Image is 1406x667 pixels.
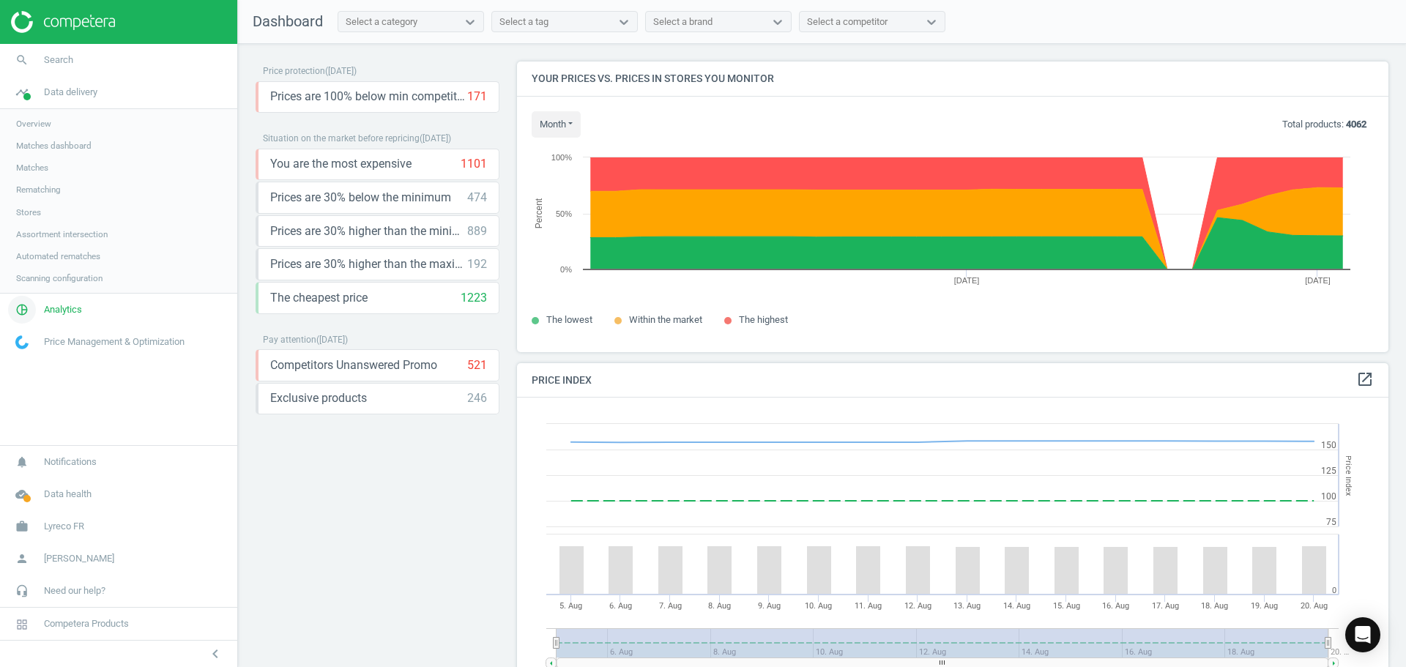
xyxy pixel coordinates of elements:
tspan: Percent [534,198,544,228]
div: Select a tag [499,15,548,29]
span: Automated rematches [16,250,100,262]
div: 889 [467,223,487,239]
tspan: 5. Aug [559,601,582,611]
i: timeline [8,78,36,106]
div: 246 [467,390,487,406]
span: Data delivery [44,86,97,99]
text: 75 [1326,517,1336,527]
tspan: 11. Aug [855,601,882,611]
tspan: 18. Aug [1201,601,1228,611]
tspan: [DATE] [1305,276,1331,285]
i: person [8,545,36,573]
span: The lowest [546,314,592,325]
button: chevron_left [197,644,234,663]
div: 1223 [461,290,487,306]
p: Total products: [1282,118,1366,131]
tspan: 16. Aug [1102,601,1129,611]
tspan: 14. Aug [1003,601,1030,611]
tspan: 7. Aug [659,601,682,611]
div: Select a brand [653,15,713,29]
a: open_in_new [1356,370,1374,390]
span: Pay attention [263,335,316,345]
i: headset_mic [8,577,36,605]
b: 4062 [1346,119,1366,130]
div: Select a category [346,15,417,29]
h4: Price Index [517,363,1388,398]
span: Prices are 100% below min competitor [270,89,467,105]
span: Need our help? [44,584,105,597]
span: Situation on the market before repricing [263,133,420,144]
text: 125 [1321,466,1336,476]
span: Competitors Unanswered Promo [270,357,437,373]
i: notifications [8,448,36,476]
button: month [532,111,581,138]
tspan: 17. Aug [1152,601,1179,611]
tspan: Price Index [1344,455,1353,496]
tspan: 20. … [1331,647,1349,657]
div: 521 [467,357,487,373]
span: Exclusive products [270,390,367,406]
text: 50% [556,209,572,218]
div: 171 [467,89,487,105]
span: Dashboard [253,12,323,30]
tspan: 6. Aug [609,601,632,611]
img: wGWNvw8QSZomAAAAABJRU5ErkJggg== [15,335,29,349]
i: pie_chart_outlined [8,296,36,324]
tspan: 10. Aug [805,601,832,611]
span: Analytics [44,303,82,316]
span: Overview [16,118,51,130]
span: Assortment intersection [16,228,108,240]
tspan: 20. Aug [1301,601,1328,611]
span: Rematching [16,184,61,195]
span: ( [DATE] ) [420,133,451,144]
span: Lyreco FR [44,520,84,533]
span: Price protection [263,66,325,76]
span: You are the most expensive [270,156,412,172]
div: 192 [467,256,487,272]
span: Scanning configuration [16,272,103,284]
div: Select a competitor [807,15,888,29]
span: Prices are 30% below the minimum [270,190,451,206]
i: open_in_new [1356,370,1374,388]
text: 0% [560,265,572,274]
span: Search [44,53,73,67]
span: Prices are 30% higher than the minimum [270,223,467,239]
tspan: 13. Aug [953,601,981,611]
tspan: 9. Aug [758,601,781,611]
text: 100 [1321,491,1336,502]
tspan: [DATE] [954,276,980,285]
div: 1101 [461,156,487,172]
img: ajHJNr6hYgQAAAAASUVORK5CYII= [11,11,115,33]
span: Price Management & Optimization [44,335,185,349]
tspan: 15. Aug [1053,601,1080,611]
span: The highest [739,314,788,325]
text: 0 [1332,586,1336,595]
span: Matches dashboard [16,140,92,152]
span: Data health [44,488,92,501]
span: Stores [16,206,41,218]
tspan: 8. Aug [708,601,731,611]
tspan: 12. Aug [904,601,931,611]
h4: Your prices vs. prices in stores you monitor [517,62,1388,96]
div: 474 [467,190,487,206]
text: 100% [551,153,572,162]
span: ( [DATE] ) [325,66,357,76]
i: search [8,46,36,74]
span: Within the market [629,314,702,325]
tspan: 19. Aug [1251,601,1278,611]
span: ( [DATE] ) [316,335,348,345]
i: work [8,513,36,540]
span: Competera Products [44,617,129,630]
span: The cheapest price [270,290,368,306]
text: 150 [1321,440,1336,450]
i: cloud_done [8,480,36,508]
div: Open Intercom Messenger [1345,617,1380,652]
span: Notifications [44,455,97,469]
span: Prices are 30% higher than the maximal [270,256,467,272]
span: [PERSON_NAME] [44,552,114,565]
span: Matches [16,162,48,174]
i: chevron_left [207,645,224,663]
